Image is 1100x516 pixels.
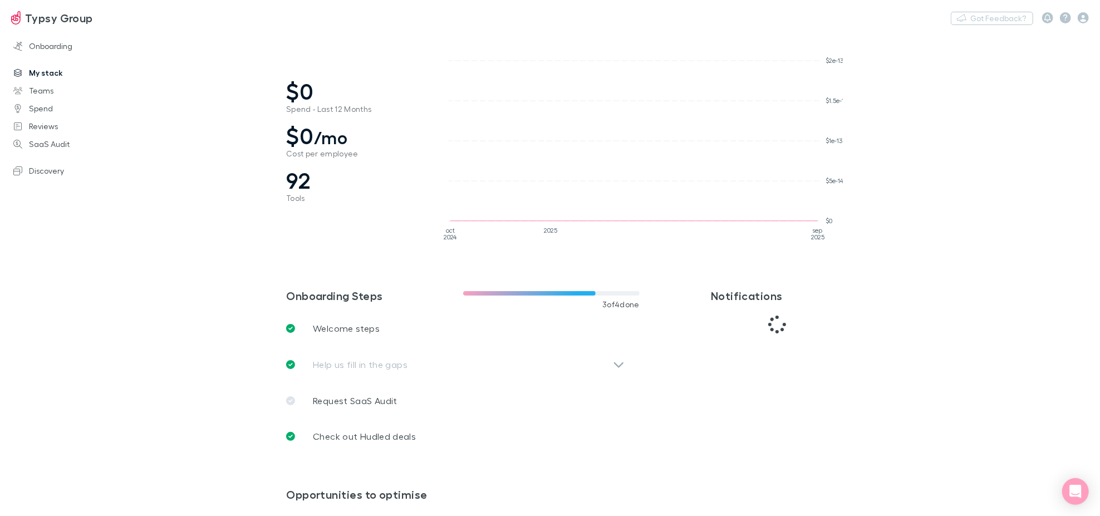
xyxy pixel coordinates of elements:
span: Cost per employee [286,149,425,158]
p: Request SaaS Audit [313,394,397,407]
a: Spend [2,100,151,117]
tspan: $5e-14K [826,177,848,184]
button: Got Feedback? [951,12,1033,25]
a: Teams [2,82,151,100]
a: Discovery [2,162,151,180]
span: $0 [286,122,425,149]
p: Welcome steps [313,322,380,335]
h3: Onboarding Steps [286,289,463,302]
tspan: 2025 [544,227,557,234]
tspan: $1e-13K [826,137,847,144]
h3: Typsy Group [25,11,93,24]
span: Spend - Last 12 Months [286,105,425,114]
tspan: 2024 [444,233,458,240]
a: Reviews [2,117,151,135]
a: Typsy Group [4,4,100,31]
a: Check out Hudled deals [277,419,649,454]
a: SaaS Audit [2,135,151,153]
span: 3 of 4 done [602,300,640,309]
h3: Notifications [711,289,852,302]
tspan: $0 [826,217,832,224]
tspan: sep [813,227,823,234]
tspan: 2025 [811,233,824,240]
tspan: oct [446,227,455,234]
a: Onboarding [2,37,151,55]
a: Request SaaS Audit [277,383,649,419]
a: Welcome steps [277,311,649,346]
h3: Opportunities to optimise [286,488,428,501]
span: 92 [286,167,425,194]
p: Check out Hudled deals [313,430,416,443]
tspan: $1.5e-13K [826,97,852,104]
a: My stack [2,64,151,82]
img: Typsy Group's Logo [11,11,21,24]
span: Tools [286,194,425,203]
span: $0 [286,78,425,105]
tspan: $2e-13K [826,57,848,64]
div: Open Intercom Messenger [1062,478,1089,505]
span: /mo [314,126,348,148]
